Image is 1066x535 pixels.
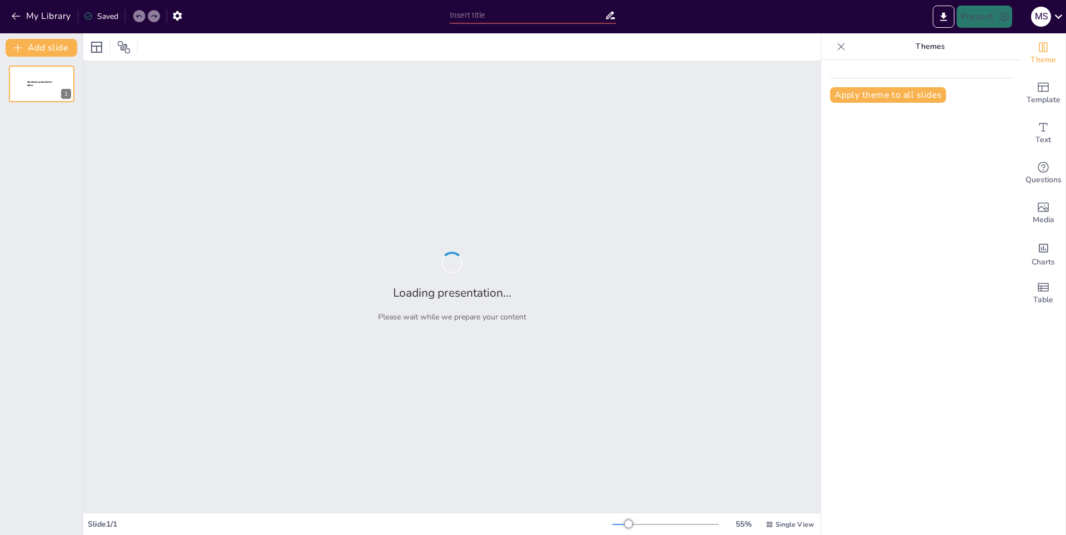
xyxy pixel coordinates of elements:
p: Please wait while we prepare your content [378,312,526,322]
div: Change the overall theme [1021,33,1065,73]
div: Add charts and graphs [1021,233,1065,273]
span: Single View [776,520,814,529]
span: Template [1027,94,1060,106]
span: Media [1033,214,1054,226]
span: Questions [1025,174,1062,186]
button: Present [957,6,1012,28]
div: Get real-time input from your audience [1021,153,1065,193]
h2: Loading presentation... [393,285,511,301]
div: Add text boxes [1021,113,1065,153]
button: Export to PowerPoint [933,6,954,28]
div: 1 [9,66,74,102]
p: Themes [850,33,1010,60]
div: Add ready made slides [1021,73,1065,113]
input: Insert title [450,7,605,23]
span: Charts [1032,256,1055,268]
span: Sendsteps presentation editor [27,81,52,87]
button: M S [1031,6,1051,28]
span: Table [1033,294,1053,306]
div: Add a table [1021,273,1065,313]
div: Layout [88,38,105,56]
div: Add images, graphics, shapes or video [1021,193,1065,233]
div: Slide 1 / 1 [88,519,612,529]
div: M S [1031,7,1051,27]
span: Text [1035,134,1051,146]
span: Position [117,41,130,54]
button: Add slide [6,39,77,57]
div: 55 % [730,519,757,529]
button: My Library [8,7,76,25]
span: Theme [1030,54,1056,66]
div: Saved [84,11,118,22]
button: Apply theme to all slides [830,87,946,103]
div: 1 [61,89,71,99]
